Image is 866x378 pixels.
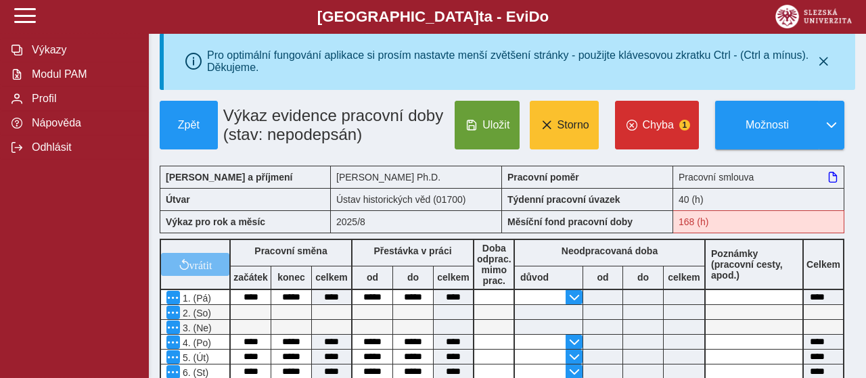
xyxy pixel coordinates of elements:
[180,323,212,333] span: 3. (Ne)
[312,272,351,283] b: celkem
[180,293,211,304] span: 1. (Pá)
[166,194,190,205] b: Útvar
[528,8,539,25] span: D
[28,93,137,105] span: Profil
[166,335,180,349] button: Menu
[530,101,599,149] button: Storno
[583,272,622,283] b: od
[540,8,549,25] span: o
[166,350,180,364] button: Menu
[161,253,229,276] button: vrátit
[664,272,704,283] b: celkem
[615,101,699,149] button: Chyba1
[166,119,212,131] span: Zpět
[231,272,271,283] b: začátek
[180,367,208,378] span: 6. (St)
[557,119,589,131] span: Storno
[679,120,690,131] span: 1
[166,291,180,304] button: Menu
[41,8,825,26] b: [GEOGRAPHIC_DATA] a - Evi
[479,8,484,25] span: t
[775,5,852,28] img: logo_web_su.png
[207,49,813,74] div: Pro optimální fungování aplikace si prosím nastavte menší zvětšení stránky - použijte klávesovou ...
[706,248,802,281] b: Poznámky (pracovní cesty, apod.)
[507,194,620,205] b: Týdenní pracovní úvazek
[254,245,327,256] b: Pracovní směna
[715,101,819,149] button: Možnosti
[180,337,211,348] span: 4. (Po)
[673,166,844,188] div: Pracovní smlouva
[28,117,137,129] span: Nápověda
[806,259,840,270] b: Celkem
[352,272,392,283] b: od
[166,306,180,319] button: Menu
[331,210,502,233] div: 2025/8
[331,188,502,210] div: Ústav historických věd (01700)
[189,259,212,270] span: vrátit
[160,101,218,149] button: Zpět
[166,321,180,334] button: Menu
[507,216,633,227] b: Měsíční fond pracovní doby
[507,172,579,183] b: Pracovní poměr
[727,119,808,131] span: Možnosti
[180,352,209,363] span: 5. (Út)
[673,210,844,233] div: Fond pracovní doby (168 h) a součet hodin (160 h) se neshodují!
[28,141,137,153] span: Odhlásit
[28,44,137,56] span: Výkazy
[477,243,511,286] b: Doba odprac. mimo prac.
[218,101,450,149] h1: Výkaz evidence pracovní doby (stav: nepodepsán)
[271,272,311,283] b: konec
[434,272,473,283] b: celkem
[562,245,658,256] b: Neodpracovaná doba
[623,272,663,283] b: do
[28,68,137,80] span: Modul PAM
[393,272,433,283] b: do
[373,245,451,256] b: Přestávka v práci
[180,308,211,318] span: 2. (So)
[482,119,509,131] span: Uložit
[166,172,292,183] b: [PERSON_NAME] a příjmení
[455,101,519,149] button: Uložit
[520,272,549,283] b: důvod
[331,166,502,188] div: [PERSON_NAME] Ph.D.
[166,216,265,227] b: Výkaz pro rok a měsíc
[643,119,674,131] span: Chyba
[673,188,844,210] div: 40 (h)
